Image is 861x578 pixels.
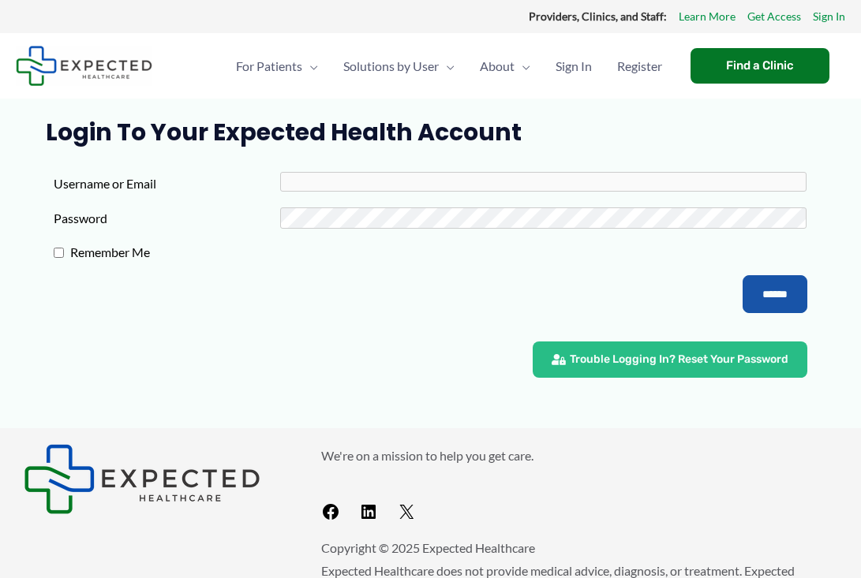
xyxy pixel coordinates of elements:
[24,444,260,514] img: Expected Healthcare Logo - side, dark font, small
[343,39,439,94] span: Solutions by User
[236,39,302,94] span: For Patients
[679,6,736,27] a: Learn More
[439,39,455,94] span: Menu Toggle
[480,39,515,94] span: About
[321,540,535,555] span: Copyright © 2025 Expected Healthcare
[223,39,675,94] nav: Primary Site Navigation
[556,39,592,94] span: Sign In
[24,444,282,514] aside: Footer Widget 1
[54,172,279,196] label: Username or Email
[321,444,837,468] p: We're on a mission to help you get care.
[543,39,605,94] a: Sign In
[54,207,279,230] label: Password
[605,39,675,94] a: Register
[533,341,807,378] a: Trouble Logging In? Reset Your Password
[331,39,467,94] a: Solutions by UserMenu Toggle
[302,39,318,94] span: Menu Toggle
[223,39,331,94] a: For PatientsMenu Toggle
[16,46,152,86] img: Expected Healthcare Logo - side, dark font, small
[813,6,845,27] a: Sign In
[747,6,801,27] a: Get Access
[467,39,543,94] a: AboutMenu Toggle
[515,39,530,94] span: Menu Toggle
[46,118,814,147] h1: Login to Your Expected Health Account
[529,9,667,23] strong: Providers, Clinics, and Staff:
[617,39,662,94] span: Register
[64,241,290,264] label: Remember Me
[321,444,837,528] aside: Footer Widget 2
[691,48,829,84] a: Find a Clinic
[570,354,788,365] span: Trouble Logging In? Reset Your Password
